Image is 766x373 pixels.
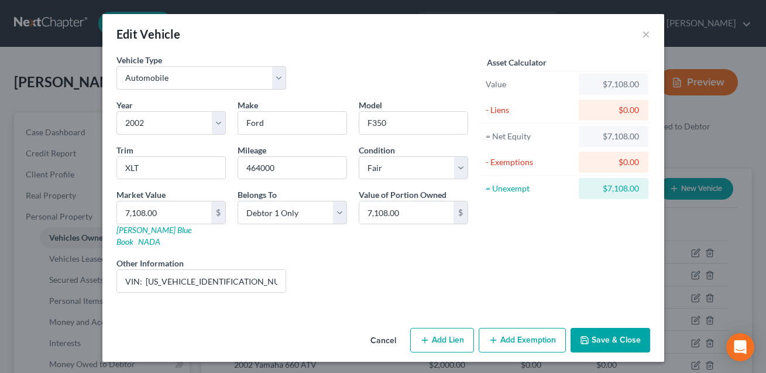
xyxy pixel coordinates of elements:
label: Year [116,99,133,111]
div: - Exemptions [486,156,574,168]
button: Cancel [361,329,406,353]
div: $7,108.00 [588,78,639,90]
a: NADA [138,237,160,247]
div: Open Intercom Messenger [726,333,754,361]
input: 0.00 [359,201,454,224]
div: $ [211,201,225,224]
input: ex. LS, LT, etc [117,157,225,179]
button: Add Lien [410,328,474,353]
label: Asset Calculator [487,56,547,69]
div: $ [454,201,468,224]
label: Other Information [116,257,184,269]
label: Mileage [238,144,266,156]
div: Value [486,78,574,90]
button: Save & Close [571,328,650,353]
label: Value of Portion Owned [359,189,446,201]
input: 0.00 [117,201,211,224]
div: $7,108.00 [588,183,639,194]
div: $0.00 [588,104,639,116]
span: Make [238,100,258,110]
input: ex. Altima [359,112,468,134]
div: $0.00 [588,156,639,168]
div: = Unexempt [486,183,574,194]
a: [PERSON_NAME] Blue Book [116,225,191,247]
div: $7,108.00 [588,131,639,142]
div: = Net Equity [486,131,574,142]
button: Add Exemption [479,328,566,353]
div: Edit Vehicle [116,26,181,42]
label: Market Value [116,189,166,201]
input: ex. Nissan [238,112,346,134]
div: - Liens [486,104,574,116]
input: (optional) [117,270,286,292]
label: Vehicle Type [116,54,162,66]
label: Condition [359,144,395,156]
button: × [642,27,650,41]
label: Model [359,99,382,111]
label: Trim [116,144,133,156]
input: -- [238,157,346,179]
span: Belongs To [238,190,277,200]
